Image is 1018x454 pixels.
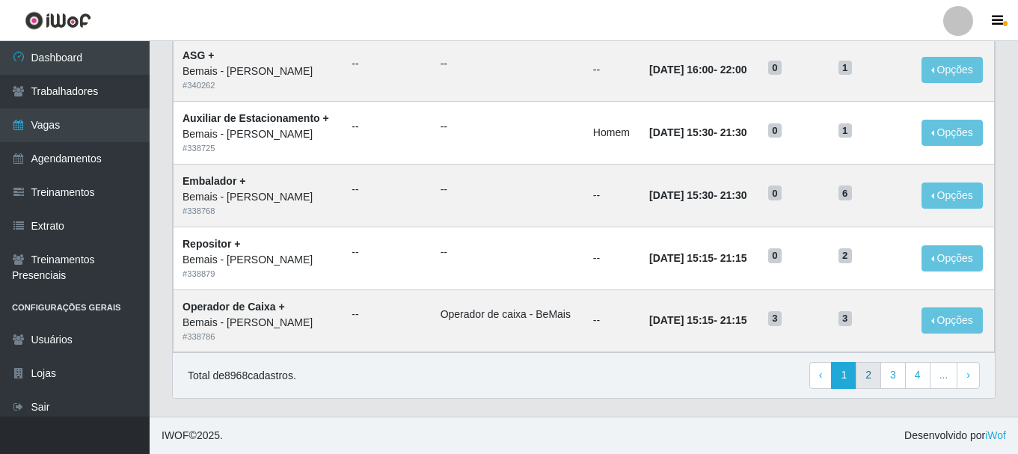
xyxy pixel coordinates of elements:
[838,61,852,76] span: 1
[441,307,575,322] li: Operador de caixa - BeMais
[441,245,575,260] ul: --
[183,238,240,250] strong: Repositor +
[809,362,980,389] nav: pagination
[649,252,714,264] time: [DATE] 15:15
[183,126,334,142] div: Bemais - [PERSON_NAME]
[922,307,983,334] button: Opções
[649,252,746,264] strong: -
[768,311,782,326] span: 3
[904,428,1006,444] span: Desenvolvido por
[584,39,640,102] td: --
[649,64,746,76] strong: -
[649,189,746,201] strong: -
[819,369,823,381] span: ‹
[352,182,422,197] ul: --
[183,112,329,124] strong: Auxiliar de Estacionamento +
[768,61,782,76] span: 0
[183,315,334,331] div: Bemais - [PERSON_NAME]
[720,252,747,264] time: 21:15
[985,429,1006,441] a: iWof
[183,49,214,61] strong: ASG +
[649,189,714,201] time: [DATE] 15:30
[584,102,640,165] td: Homem
[720,314,747,326] time: 21:15
[183,205,334,218] div: # 338768
[584,289,640,352] td: --
[838,185,852,200] span: 6
[720,189,747,201] time: 21:30
[838,248,852,263] span: 2
[966,369,970,381] span: ›
[183,331,334,343] div: # 338786
[25,11,91,30] img: CoreUI Logo
[352,245,422,260] ul: --
[183,64,334,79] div: Bemais - [PERSON_NAME]
[183,252,334,268] div: Bemais - [PERSON_NAME]
[649,126,746,138] strong: -
[768,248,782,263] span: 0
[183,189,334,205] div: Bemais - [PERSON_NAME]
[649,126,714,138] time: [DATE] 15:30
[838,311,852,326] span: 3
[441,119,575,135] ul: --
[183,142,334,155] div: # 338725
[352,56,422,72] ul: --
[720,126,747,138] time: 21:30
[922,182,983,209] button: Opções
[838,123,852,138] span: 1
[162,429,189,441] span: IWOF
[649,64,714,76] time: [DATE] 16:00
[905,362,930,389] a: 4
[922,57,983,83] button: Opções
[183,175,245,187] strong: Embalador +
[188,368,296,384] p: Total de 8968 cadastros.
[768,185,782,200] span: 0
[162,428,223,444] span: © 2025 .
[809,362,833,389] a: Previous
[441,182,575,197] ul: --
[183,268,334,280] div: # 338879
[649,314,714,326] time: [DATE] 15:15
[584,164,640,227] td: --
[922,245,983,272] button: Opções
[352,119,422,135] ul: --
[649,314,746,326] strong: -
[768,123,782,138] span: 0
[183,79,334,92] div: # 340262
[880,362,906,389] a: 3
[183,301,285,313] strong: Operador de Caixa +
[957,362,980,389] a: Next
[930,362,958,389] a: ...
[352,307,422,322] ul: --
[584,227,640,289] td: --
[856,362,881,389] a: 2
[922,120,983,146] button: Opções
[720,64,747,76] time: 22:00
[831,362,856,389] a: 1
[441,56,575,72] ul: --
